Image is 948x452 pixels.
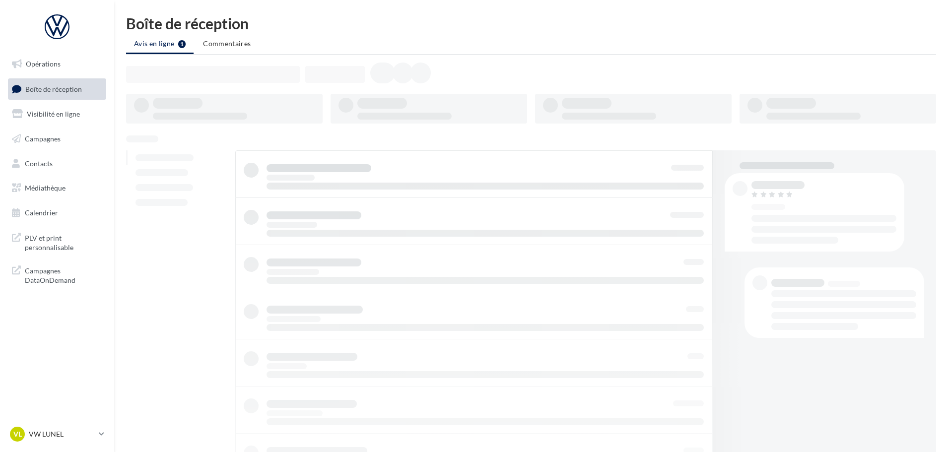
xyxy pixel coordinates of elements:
[29,429,95,439] p: VW LUNEL
[6,153,108,174] a: Contacts
[6,260,108,289] a: Campagnes DataOnDemand
[25,184,66,192] span: Médiathèque
[25,159,53,167] span: Contacts
[6,202,108,223] a: Calendrier
[126,16,936,31] div: Boîte de réception
[13,429,22,439] span: VL
[6,129,108,149] a: Campagnes
[25,264,102,285] span: Campagnes DataOnDemand
[6,178,108,198] a: Médiathèque
[203,39,251,48] span: Commentaires
[6,104,108,125] a: Visibilité en ligne
[6,54,108,74] a: Opérations
[6,227,108,257] a: PLV et print personnalisable
[26,60,61,68] span: Opérations
[6,78,108,100] a: Boîte de réception
[25,208,58,217] span: Calendrier
[25,84,82,93] span: Boîte de réception
[27,110,80,118] span: Visibilité en ligne
[8,425,106,444] a: VL VW LUNEL
[25,231,102,253] span: PLV et print personnalisable
[25,134,61,143] span: Campagnes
